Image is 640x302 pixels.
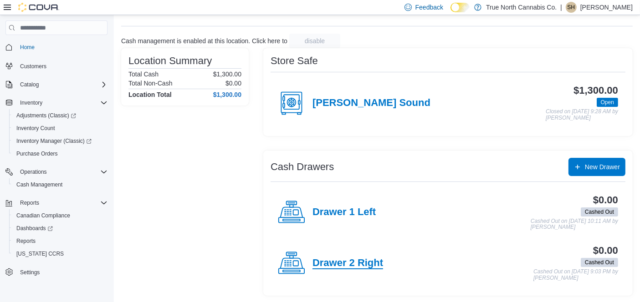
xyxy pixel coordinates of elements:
button: Inventory [2,96,111,109]
a: Purchase Orders [13,148,61,159]
h6: Total Non-Cash [128,80,173,87]
h3: $0.00 [593,195,618,206]
span: Canadian Compliance [13,210,108,221]
h4: $1,300.00 [213,91,241,98]
span: Cashed Out [585,208,614,216]
span: disable [305,36,325,45]
span: New Drawer [585,162,620,171]
span: Operations [20,168,47,176]
span: SH [568,2,575,13]
span: Canadian Compliance [16,212,70,219]
button: Settings [2,266,111,279]
span: Cash Management [16,181,62,188]
button: Canadian Compliance [9,209,111,222]
h3: Store Safe [271,55,318,66]
span: Open [597,98,618,107]
a: [US_STATE] CCRS [13,248,67,259]
p: Cash management is enabled at this location. Click here to [121,37,287,45]
span: Open [601,98,614,106]
span: Cashed Out [585,258,614,267]
span: Home [16,41,108,53]
span: Cashed Out [581,258,618,267]
h6: Total Cash [128,70,159,78]
button: Reports [2,196,111,209]
span: Cashed Out [581,207,618,216]
a: Dashboards [9,222,111,235]
span: Inventory [16,97,108,108]
p: Cashed Out on [DATE] 10:11 AM by [PERSON_NAME] [531,218,618,231]
span: Settings [16,267,108,278]
span: Reports [16,197,108,208]
img: Cova [18,3,59,12]
a: Inventory Count [13,123,59,134]
a: Canadian Compliance [13,210,74,221]
p: Cashed Out on [DATE] 9:03 PM by [PERSON_NAME] [533,269,618,281]
input: Dark Mode [451,3,470,12]
span: Customers [16,60,108,71]
span: Catalog [16,79,108,90]
a: Home [16,42,38,53]
button: Inventory [16,97,46,108]
p: | [560,2,562,13]
span: Dark Mode [451,12,451,13]
h3: $0.00 [593,245,618,256]
button: Catalog [16,79,42,90]
span: Purchase Orders [16,150,58,157]
a: Settings [16,267,43,278]
h4: Location Total [128,91,172,98]
button: Catalog [2,78,111,91]
span: Inventory Count [13,123,108,134]
h3: Cash Drawers [271,161,334,172]
span: Washington CCRS [13,248,108,259]
a: Adjustments (Classic) [9,109,111,122]
span: Adjustments (Classic) [13,110,108,121]
a: Dashboards [13,223,56,234]
p: Closed on [DATE] 9:28 AM by [PERSON_NAME] [546,109,618,121]
a: Cash Management [13,179,66,190]
span: Home [20,44,35,51]
a: Reports [13,236,39,247]
span: Reports [13,236,108,247]
h3: Location Summary [128,55,212,66]
div: Sherry Harrison [566,2,577,13]
button: Inventory Count [9,122,111,135]
button: Customers [2,59,111,72]
button: Reports [9,235,111,247]
p: [PERSON_NAME] [580,2,633,13]
span: Inventory Manager (Classic) [13,136,108,146]
span: Catalog [20,81,39,88]
a: Adjustments (Classic) [13,110,80,121]
a: Inventory Manager (Classic) [9,135,111,147]
span: Inventory Count [16,125,55,132]
p: True North Cannabis Co. [486,2,557,13]
span: Settings [20,269,40,276]
span: Dashboards [16,225,53,232]
h4: Drawer 1 Left [312,206,376,218]
span: Feedback [415,3,443,12]
p: $0.00 [225,80,241,87]
h3: $1,300.00 [573,85,618,96]
button: Home [2,40,111,54]
span: Inventory Manager (Classic) [16,137,92,145]
span: Inventory [20,99,42,106]
button: disable [289,34,340,48]
button: Reports [16,197,43,208]
span: Reports [20,199,39,206]
button: [US_STATE] CCRS [9,247,111,260]
span: Cash Management [13,179,108,190]
button: Operations [16,166,51,177]
span: Reports [16,237,36,245]
span: Purchase Orders [13,148,108,159]
span: Adjustments (Classic) [16,112,76,119]
span: Dashboards [13,223,108,234]
span: Customers [20,63,46,70]
a: Inventory Manager (Classic) [13,136,95,146]
h4: Drawer 2 Right [312,257,383,269]
span: Operations [16,166,108,177]
span: [US_STATE] CCRS [16,250,64,257]
button: Operations [2,166,111,178]
button: Cash Management [9,178,111,191]
a: Customers [16,61,50,72]
p: $1,300.00 [213,70,241,78]
button: New Drawer [568,158,625,176]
